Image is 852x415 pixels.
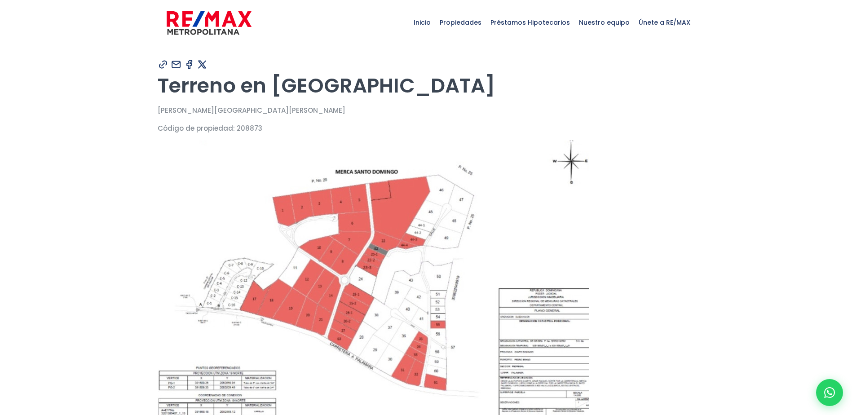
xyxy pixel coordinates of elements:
[158,105,695,116] p: [PERSON_NAME][GEOGRAPHIC_DATA][PERSON_NAME]
[237,124,262,133] span: 208873
[158,124,235,133] span: Código de propiedad:
[171,59,182,70] img: Compartir
[167,9,252,36] img: remax-metropolitana-logo
[158,59,169,70] img: Compartir
[634,9,695,36] span: Únete a RE/MAX
[158,73,695,98] h1: Terreno en [GEOGRAPHIC_DATA]
[486,9,574,36] span: Préstamos Hipotecarios
[197,59,208,70] img: Compartir
[435,9,486,36] span: Propiedades
[409,9,435,36] span: Inicio
[184,59,195,70] img: Compartir
[574,9,634,36] span: Nuestro equipo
